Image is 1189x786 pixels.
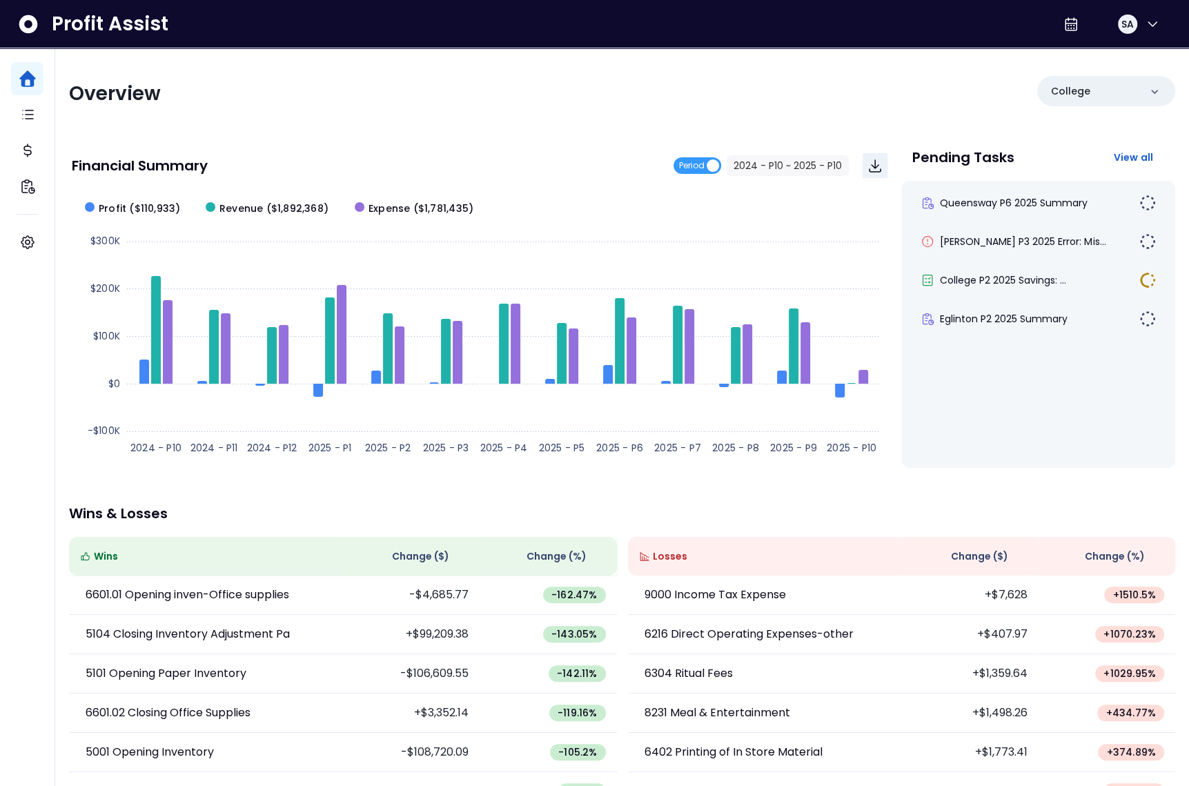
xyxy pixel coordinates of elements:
span: Overview [69,80,161,107]
span: [PERSON_NAME] P3 2025 Error: Mis... [940,235,1106,248]
p: 6601.02 Closing Office Supplies [86,705,250,721]
p: 5001 Opening Inventory [86,744,214,760]
td: +$7,628 [901,576,1038,615]
span: + 1029.95 % [1103,667,1156,680]
img: Not yet Started [1139,311,1156,327]
span: College P2 2025 Savings: ... [940,273,1066,287]
button: Download [863,153,887,178]
text: 2025 - P7 [654,441,701,455]
p: Pending Tasks [912,150,1014,164]
p: 6601.01 Opening inven-Office supplies [86,587,289,603]
text: 2025 - P2 [365,441,411,455]
span: View all [1113,150,1153,164]
td: +$407.97 [901,615,1038,654]
td: -$4,685.77 [343,576,480,615]
p: College [1051,84,1090,99]
span: SA [1121,17,1134,31]
span: Wins [94,549,118,564]
p: Wins & Losses [69,507,1175,520]
span: + 1510.5 % [1112,588,1156,602]
p: 6402 Printing of In Store Material [645,744,823,760]
td: +$99,209.38 [343,615,480,654]
text: 2025 - P6 [596,441,643,455]
td: +$1,498.26 [901,694,1038,733]
td: -$106,609.55 [343,654,480,694]
span: + 374.89 % [1106,745,1156,759]
text: 2025 - P10 [827,441,876,455]
span: -143.05 % [551,627,598,641]
text: $300K [90,234,120,248]
p: 8231 Meal & Entertainment [645,705,790,721]
p: 5104 Closing Inventory Adjustment Pa [86,626,290,642]
span: Change ( $ ) [951,549,1008,564]
span: -119.16 % [558,706,598,720]
text: $0 [108,377,120,391]
span: Profit Assist [52,12,168,37]
span: -142.11 % [557,667,598,680]
span: Change (%) [527,549,587,564]
span: + 1070.23 % [1103,627,1156,641]
span: Period [679,157,705,174]
img: Not yet Started [1139,233,1156,250]
p: Financial Summary [72,159,208,173]
img: In Progress [1139,272,1156,288]
td: +$3,352.14 [343,694,480,733]
span: Queensway P6 2025 Summary [940,196,1088,210]
img: Not yet Started [1139,195,1156,211]
button: View all [1102,145,1164,170]
span: Profit ($110,933) [99,202,180,216]
text: 2025 - P9 [770,441,817,455]
text: 2024 - P12 [247,441,297,455]
text: 2025 - P8 [712,441,759,455]
span: Revenue ($1,892,368) [219,202,328,216]
p: 6216 Direct Operating Expenses-other [645,626,854,642]
text: 2025 - P5 [539,441,585,455]
span: Eglinton P2 2025 Summary [940,312,1068,326]
p: 6304 Ritual Fees [645,665,733,682]
span: Change (%) [1085,549,1145,564]
td: +$1,773.41 [901,733,1038,772]
text: 2024 - P10 [130,441,181,455]
text: -$100K [88,424,120,438]
span: Losses [653,549,687,564]
span: Change ( $ ) [392,549,449,564]
td: -$108,720.09 [343,733,480,772]
text: 2025 - P4 [480,441,528,455]
text: 2024 - P11 [190,441,238,455]
p: 9000 Income Tax Expense [645,587,786,603]
text: 2025 - P3 [423,441,469,455]
span: Expense ($1,781,435) [369,202,473,216]
span: + 434.77 % [1106,706,1156,720]
p: 5101 Opening Paper Inventory [86,665,246,682]
text: $200K [90,282,120,295]
button: 2024 - P10 ~ 2025 - P10 [727,155,849,176]
td: +$1,359.64 [901,654,1038,694]
text: $100K [93,329,120,343]
text: 2025 - P1 [308,441,352,455]
span: -105.2 % [558,745,597,759]
span: -162.47 % [551,588,598,602]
